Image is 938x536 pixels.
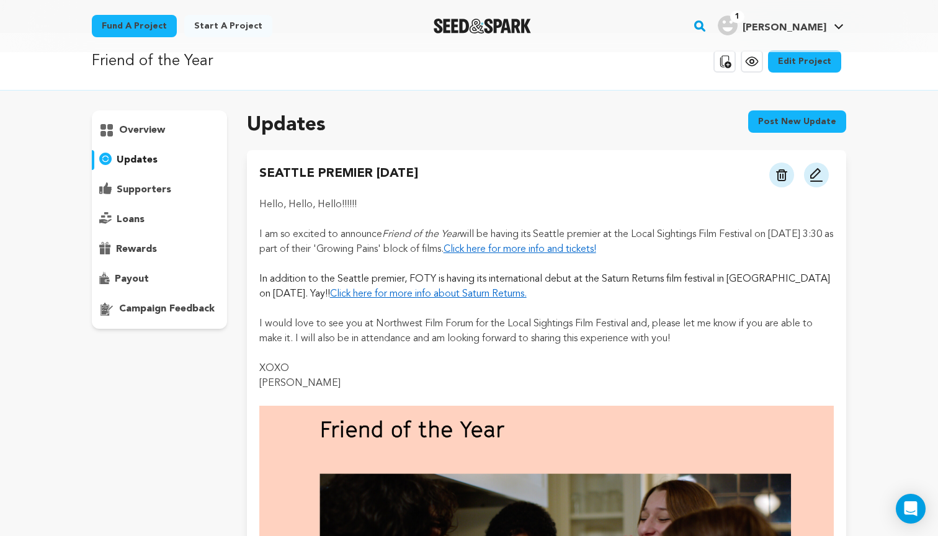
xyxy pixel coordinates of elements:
span: Natalie P.'s Profile [715,13,846,39]
span: In addition to the Seattle premier, FOTY is having its international debut at the Saturn Returns ... [259,274,830,299]
p: updates [117,153,158,167]
a: Click here for more info and tickets! [444,244,596,254]
p: XOXO [259,361,834,376]
p: Hello, Hello, Hello!!!!!! [259,197,834,212]
img: user.png [718,16,738,35]
button: rewards [92,239,227,259]
button: campaign feedback [92,299,227,319]
p: overview [119,123,165,138]
a: Start a project [184,15,272,37]
button: supporters [92,180,227,200]
p: I would love to see you at Northwest Film Forum for the Local Sightings Film Festival and, please... [259,316,834,346]
button: Post new update [748,110,846,133]
p: supporters [117,182,171,197]
img: trash.svg [776,169,787,181]
p: rewards [116,242,157,257]
h2: Updates [247,110,326,140]
button: updates [92,150,227,170]
div: Natalie P.'s Profile [718,16,826,35]
span: 1 [730,11,744,23]
a: Seed&Spark Homepage [434,19,531,33]
a: Click here for more info about Saturn Returns. [330,289,527,299]
p: campaign feedback [119,301,215,316]
p: I am so excited to announce will be having its Seattle premier at the Local Sightings Film Festiv... [259,227,834,257]
p: loans [117,212,145,227]
p: payout [115,272,149,287]
a: Edit Project [768,50,841,73]
a: Fund a project [92,15,177,37]
button: payout [92,269,227,289]
div: Open Intercom Messenger [896,494,926,524]
p: Friend of the Year [92,50,213,73]
p: [PERSON_NAME] [259,376,834,391]
span: [PERSON_NAME] [743,23,826,33]
img: pencil.svg [809,167,824,182]
h4: SEATTLE PREMIER [DATE] [259,165,418,187]
img: Seed&Spark Logo Dark Mode [434,19,531,33]
a: Natalie P.'s Profile [715,13,846,35]
button: loans [92,210,227,230]
em: Friend of the Year [382,230,460,239]
button: overview [92,120,227,140]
